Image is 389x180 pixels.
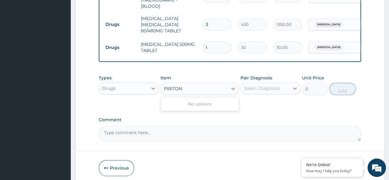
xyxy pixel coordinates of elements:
img: d_794563401_company_1708531726252_794563401 [11,31,25,46]
label: Item [161,75,171,81]
div: No options [161,98,239,110]
td: Drugs [102,42,138,53]
td: [MEDICAL_DATA] 500MG TABLET [138,38,199,57]
label: Comment [99,117,361,122]
label: Types [99,75,112,81]
div: Chat with us now [32,34,103,42]
p: How may I help you today? [306,168,358,174]
div: Drugs [102,85,116,91]
label: Pair Diagnosis [240,75,272,81]
div: Select Diagnosis [244,85,280,91]
td: Drugs [102,19,138,30]
span: We're online! [36,52,85,114]
div: We're Online! [306,162,358,167]
button: Add [329,83,355,95]
span: [MEDICAL_DATA] [314,44,343,50]
td: [MEDICAL_DATA] [MEDICAL_DATA] 80/480MG TABLET [138,12,199,37]
textarea: Type your message and hit 'Enter' [3,117,117,138]
span: [MEDICAL_DATA] [314,22,343,28]
button: Previous [99,160,134,176]
label: Unit Price [302,75,324,81]
div: Minimize live chat window [101,3,116,18]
